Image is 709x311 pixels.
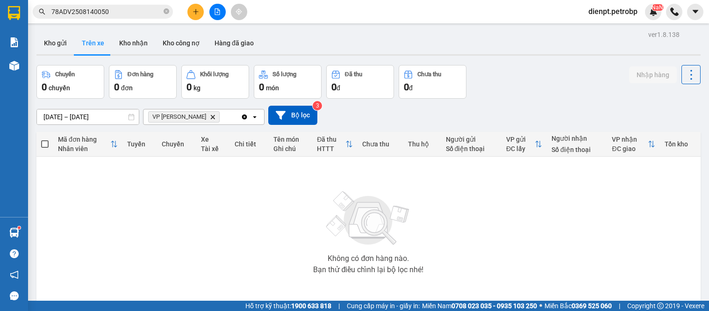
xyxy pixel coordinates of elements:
[417,71,441,78] div: Chưa thu
[241,113,248,121] svg: Clear all
[404,81,409,93] span: 0
[193,8,199,15] span: plus
[266,84,279,92] span: món
[338,301,340,311] span: |
[10,270,19,279] span: notification
[657,303,664,309] span: copyright
[272,71,296,78] div: Số lượng
[36,32,74,54] button: Kho gửi
[210,114,215,120] svg: Delete
[164,7,169,16] span: close-circle
[446,145,497,152] div: Số điện thoại
[544,301,612,311] span: Miền Bắc
[649,7,658,16] img: icon-new-feature
[200,71,229,78] div: Khối lượng
[201,145,225,152] div: Tài xế
[245,301,331,311] span: Hỗ trợ kỹ thuật:
[39,8,45,15] span: search
[687,4,703,20] button: caret-down
[114,81,119,93] span: 0
[670,7,679,16] img: phone-icon
[619,301,620,311] span: |
[312,132,358,157] th: Toggle SortBy
[422,301,537,311] span: Miền Nam
[581,6,645,17] span: dienpt.petrobp
[148,111,220,123] span: VP Minh Hưng, close by backspace
[235,140,264,148] div: Chi tiết
[317,136,345,143] div: Đã thu
[446,136,497,143] div: Người gửi
[408,140,437,148] div: Thu hộ
[231,4,247,20] button: aim
[109,65,177,99] button: Đơn hàng0đơn
[128,71,153,78] div: Đơn hàng
[506,145,535,152] div: ĐC lấy
[259,81,264,93] span: 0
[345,71,362,78] div: Đã thu
[209,4,226,20] button: file-add
[214,8,221,15] span: file-add
[8,6,20,20] img: logo-vxr
[251,113,258,121] svg: open
[539,304,542,308] span: ⚪️
[254,65,322,99] button: Số lượng0món
[551,146,602,153] div: Số điện thoại
[162,140,192,148] div: Chuyến
[193,84,201,92] span: kg
[10,249,19,258] span: question-circle
[362,140,398,148] div: Chưa thu
[37,109,139,124] input: Select a date range.
[186,81,192,93] span: 0
[9,61,19,71] img: warehouse-icon
[331,81,337,93] span: 0
[326,65,394,99] button: Đã thu0đ
[572,302,612,310] strong: 0369 525 060
[164,8,169,14] span: close-circle
[53,132,122,157] th: Toggle SortBy
[399,65,466,99] button: Chưa thu0đ
[273,145,308,152] div: Ghi chú
[317,145,345,152] div: HTTT
[665,140,696,148] div: Tồn kho
[201,136,225,143] div: Xe
[451,302,537,310] strong: 0708 023 035 - 0935 103 250
[629,66,677,83] button: Nhập hàng
[551,135,602,142] div: Người nhận
[58,136,110,143] div: Mã đơn hàng
[36,65,104,99] button: Chuyến0chuyến
[18,226,21,229] sup: 1
[236,8,242,15] span: aim
[187,4,204,20] button: plus
[328,255,409,262] div: Không có đơn hàng nào.
[58,145,110,152] div: Nhân viên
[409,84,413,92] span: đ
[607,132,659,157] th: Toggle SortBy
[612,145,647,152] div: ĐC giao
[207,32,261,54] button: Hàng đã giao
[42,81,47,93] span: 0
[9,228,19,238] img: warehouse-icon
[152,113,206,121] span: VP Minh Hưng
[322,186,415,251] img: svg+xml;base64,PHN2ZyBjbGFzcz0ibGlzdC1wbHVnX19zdmciIHhtbG5zPSJodHRwOi8vd3d3LnczLm9yZy8yMDAwL3N2Zy...
[273,136,308,143] div: Tên món
[652,4,663,11] sup: NaN
[10,291,19,300] span: message
[55,71,75,78] div: Chuyến
[49,84,70,92] span: chuyến
[347,301,420,311] span: Cung cấp máy in - giấy in:
[127,140,152,148] div: Tuyến
[74,32,112,54] button: Trên xe
[612,136,647,143] div: VP nhận
[181,65,249,99] button: Khối lượng0kg
[268,106,317,125] button: Bộ lọc
[155,32,207,54] button: Kho công nợ
[648,29,680,40] div: ver 1.8.138
[506,136,535,143] div: VP gửi
[112,32,155,54] button: Kho nhận
[313,101,322,110] sup: 3
[291,302,331,310] strong: 1900 633 818
[121,84,133,92] span: đơn
[501,132,547,157] th: Toggle SortBy
[337,84,340,92] span: đ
